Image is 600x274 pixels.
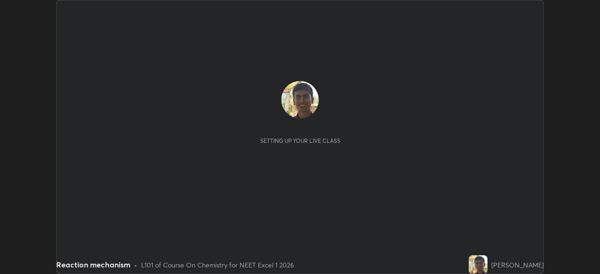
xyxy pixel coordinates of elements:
[491,260,544,270] div: [PERSON_NAME]
[141,260,294,270] div: L101 of Course On Chemistry for NEET Excel 1 2026
[260,137,340,144] div: Setting up your live class
[281,81,319,118] img: fba4d28887b045a8b942f0c1c28c138a.jpg
[56,259,130,270] div: Reaction mechanism
[134,260,137,270] div: •
[469,255,487,274] img: fba4d28887b045a8b942f0c1c28c138a.jpg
